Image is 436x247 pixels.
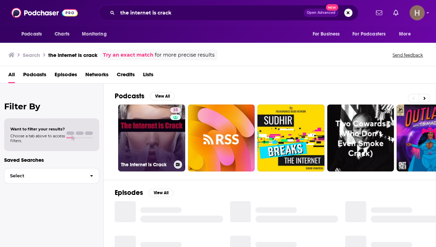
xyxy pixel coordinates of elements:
[10,134,65,143] span: Choose a tab above to access filters.
[117,69,135,83] a: Credits
[50,28,74,41] a: Charts
[48,52,97,58] h3: the internet is crack
[390,7,401,19] a: Show notifications dropdown
[8,69,15,83] a: All
[150,92,175,100] button: View All
[117,7,304,18] input: Search podcasts, credits, & more...
[17,28,51,41] button: open menu
[11,6,78,19] img: Podchaser - Follow, Share and Rate Podcasts
[409,5,425,20] button: Show profile menu
[55,69,77,83] a: Episodes
[170,107,181,113] a: 35
[115,188,173,197] a: EpisodesView All
[173,107,178,114] span: 35
[85,69,108,83] a: Networks
[394,28,419,41] button: open menu
[10,127,65,131] span: Want to filter your results?
[348,28,396,41] button: open menu
[4,157,99,163] p: Saved Searches
[155,51,215,59] span: for more precise results
[312,29,340,39] span: For Business
[409,5,425,20] span: Logged in as hpoole
[326,4,338,11] span: New
[118,105,185,171] a: 35The Internet is Crack
[115,188,143,197] h2: Episodes
[149,189,173,197] button: View All
[98,5,358,21] div: Search podcasts, credits, & more...
[352,29,386,39] span: For Podcasters
[77,28,115,41] button: open menu
[4,101,99,111] h2: Filter By
[23,52,40,58] h3: Search
[21,29,42,39] span: Podcasts
[23,69,46,83] a: Podcasts
[409,5,425,20] img: User Profile
[4,168,99,184] button: Select
[373,7,385,19] a: Show notifications dropdown
[143,69,153,83] a: Lists
[307,11,335,14] span: Open Advanced
[103,51,153,59] a: Try an exact match
[121,162,171,168] h3: The Internet is Crack
[399,29,411,39] span: More
[115,92,144,100] h2: Podcasts
[55,29,69,39] span: Charts
[82,29,106,39] span: Monitoring
[115,92,175,100] a: PodcastsView All
[304,9,339,17] button: Open AdvancedNew
[4,174,84,178] span: Select
[307,28,348,41] button: open menu
[390,52,425,58] button: Send feedback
